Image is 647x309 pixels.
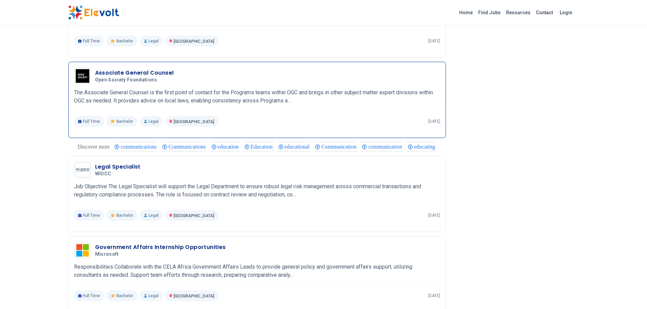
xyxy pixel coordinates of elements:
div: educational [277,142,311,151]
div: These are topics related to the article that might interest you [78,142,110,152]
p: Full Time [74,210,104,221]
img: Open Society Foundations [76,69,89,83]
span: WIOCC [95,171,111,177]
span: Bachelor [116,119,133,124]
div: communications [113,142,158,151]
p: Legal [140,116,163,127]
span: [GEOGRAPHIC_DATA] [174,119,214,124]
a: WIOCCLegal SpecialistWIOCCJob Objective The Legal Specialist will support the Legal Department to... [74,161,440,221]
span: Communications [168,144,208,150]
span: Bachelor [116,38,133,44]
p: [DATE] [428,213,440,218]
p: Full Time [74,36,104,46]
a: Resources [503,7,533,18]
a: Open Society FoundationsAssociate General CounselOpen Society FoundationsThe Associate General Co... [74,67,440,127]
p: Full Time [74,290,104,301]
h3: Associate General Counsel [95,69,174,77]
span: communications [121,144,159,150]
p: Legal [140,36,163,46]
span: educating [414,144,437,150]
img: Elevolt [68,5,119,20]
span: Bachelor [116,293,133,298]
a: Find Jobs [475,7,503,18]
span: communication [368,144,404,150]
a: Login [556,6,576,19]
span: education [218,144,241,150]
p: The Associate General Counsel is the first point of contact for the Programs teams within OGC and... [74,89,440,105]
div: communication [361,142,403,151]
img: Microsoft [76,244,89,257]
a: MicrosoftGovernment Affairs Internship OpportunitiesMicrosoftResponsibilities Collaborate with th... [74,242,440,301]
div: Education [243,142,274,151]
div: Communications [161,142,206,151]
h3: Government Affairs Internship Opportunities [95,243,226,251]
a: Contact [533,7,556,18]
h3: Legal Specialist [95,163,141,171]
a: Home [456,7,475,18]
p: [DATE] [428,38,440,44]
span: Bachelor [116,213,133,218]
p: Job Objective The Legal Specialist will support the Legal Department to ensure robust legal risk ... [74,182,440,199]
span: Microsoft [95,251,119,257]
span: [GEOGRAPHIC_DATA] [174,213,214,218]
span: Education [251,144,275,150]
div: education [210,142,240,151]
p: Legal [140,210,163,221]
p: Full Time [74,116,104,127]
p: Legal [140,290,163,301]
span: Open Society Foundations [95,77,157,83]
span: Communication [321,144,358,150]
iframe: Chat Widget [613,276,647,309]
p: Responsibilities Collaborate with the CELA Africa Government Affairs Leads to provide general pol... [74,263,440,279]
span: educational [285,144,312,150]
p: [DATE] [428,119,440,124]
img: WIOCC [76,163,89,177]
div: educating [407,142,436,151]
span: [GEOGRAPHIC_DATA] [174,39,214,44]
p: [DATE] [428,293,440,298]
div: Communication [314,142,357,151]
span: [GEOGRAPHIC_DATA] [174,294,214,298]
